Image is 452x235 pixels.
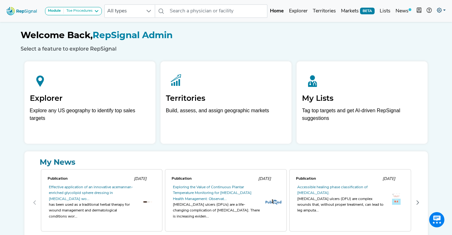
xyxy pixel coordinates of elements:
a: ExplorerExplore any US geography to identify top sales targets [24,61,155,144]
a: Exploring the Value of Continuous Plantar Temperature Monitoring for [MEDICAL_DATA] Health Manage... [173,185,252,201]
h6: Select a feature to explore RepSignal [21,46,432,52]
span: [DATE] [383,177,395,181]
a: My ListsTag top targets and get AI-driven RepSignal suggestions [297,61,428,144]
span: All types [105,5,143,17]
span: BETA [360,8,375,14]
span: [DATE] [134,177,147,181]
h2: Territories [166,94,286,103]
a: My News [29,156,423,168]
a: News [393,5,414,17]
span: Publication [172,177,192,181]
span: Welcome Back, [21,30,93,40]
a: TerritoriesBuild, assess, and assign geographic markets [160,61,292,144]
div: has been used as a traditional herbal therapy for wound management and dermatological conditions ... [49,202,136,219]
div: Explore any US geography to identify top sales targets [30,107,150,122]
div: [MEDICAL_DATA] ulcers (DFUs) are a life-changing complication of [MEDICAL_DATA]. There is increas... [173,202,260,219]
strong: Module [48,9,61,13]
div: [MEDICAL_DATA] ulcers (DFU) are complex wounds that, without proper treatment, can lead to leg am... [297,196,384,214]
span: Publication [296,177,316,181]
input: Search a physician or facility [167,4,268,18]
h2: Explorer [30,94,150,103]
h1: RepSignal Admin [21,30,432,41]
img: th [392,193,401,205]
a: Explorer [286,5,310,17]
h2: My Lists [302,94,422,103]
img: pubmed_logo.fab3c44c.png [265,199,281,205]
a: Territories [310,5,338,17]
div: Toe Procedures [64,9,93,14]
a: Home [267,5,286,17]
img: OIP.z6R_tWsmptnOaXyNAkzQeQHaBO [143,201,152,203]
a: Lists [377,5,393,17]
p: Tag top targets and get AI-driven RepSignal suggestions [302,107,422,126]
span: Publication [48,177,68,181]
p: Build, assess, and assign geographic markets [166,107,286,126]
a: Effective application of an innovative acemannan-enriched glycolipid sphere dressing in [MEDICAL_... [49,185,133,201]
button: Next Page [413,197,423,208]
button: Intel Book [414,5,424,17]
button: ModuleToe Procedures [45,7,102,15]
a: Accessible healing phase classification of [MEDICAL_DATA]. [297,185,368,195]
a: MarketsBETA [338,5,377,17]
span: [DATE] [258,177,271,181]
